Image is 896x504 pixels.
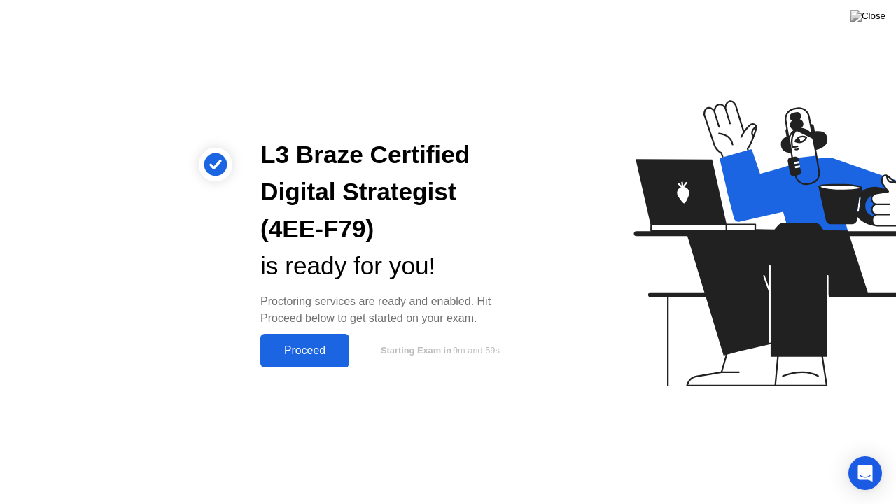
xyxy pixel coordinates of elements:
[260,136,521,247] div: L3 Braze Certified Digital Strategist (4EE-F79)
[848,456,882,490] div: Open Intercom Messenger
[265,344,345,357] div: Proceed
[850,10,885,22] img: Close
[260,248,521,285] div: is ready for you!
[453,345,500,356] span: 9m and 59s
[356,337,521,364] button: Starting Exam in9m and 59s
[260,334,349,367] button: Proceed
[260,293,521,327] div: Proctoring services are ready and enabled. Hit Proceed below to get started on your exam.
